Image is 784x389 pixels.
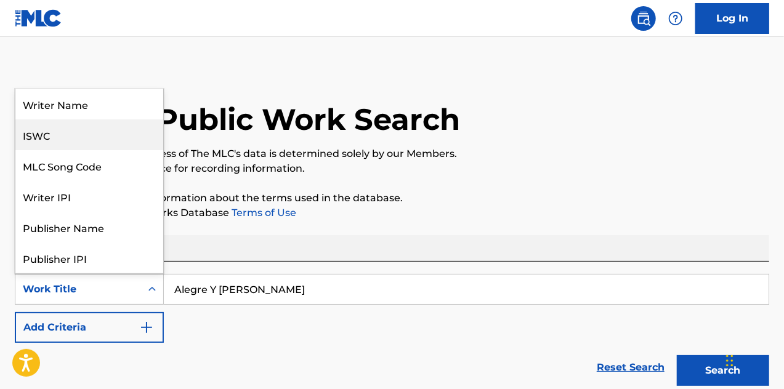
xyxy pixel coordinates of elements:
img: MLC Logo [15,9,62,27]
p: Please for more information about the terms used in the database. [15,191,769,206]
iframe: Chat Widget [722,330,784,389]
a: Log In [695,3,769,34]
div: Publisher Name [15,212,163,243]
div: ISWC [15,119,163,150]
div: MLC Song Code [15,150,163,181]
img: 9d2ae6d4665cec9f34b9.svg [139,320,154,335]
button: Add Criteria [15,312,164,343]
button: Search [677,355,769,386]
p: Please review the Musical Works Database [15,206,769,220]
div: Publisher IPI [15,243,163,273]
a: Terms of Use [229,207,296,219]
img: help [668,11,683,26]
div: Drag [726,342,733,379]
div: Writer IPI [15,181,163,212]
p: The accuracy and completeness of The MLC's data is determined solely by our Members. [15,146,769,161]
div: Writer Name [15,89,163,119]
a: Public Search [631,6,656,31]
a: Reset Search [591,354,671,381]
img: search [636,11,651,26]
h1: The MLC Public Work Search [15,101,460,138]
p: It is not an authoritative source for recording information. [15,161,769,176]
div: Help [663,6,688,31]
div: Work Title [23,282,134,297]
